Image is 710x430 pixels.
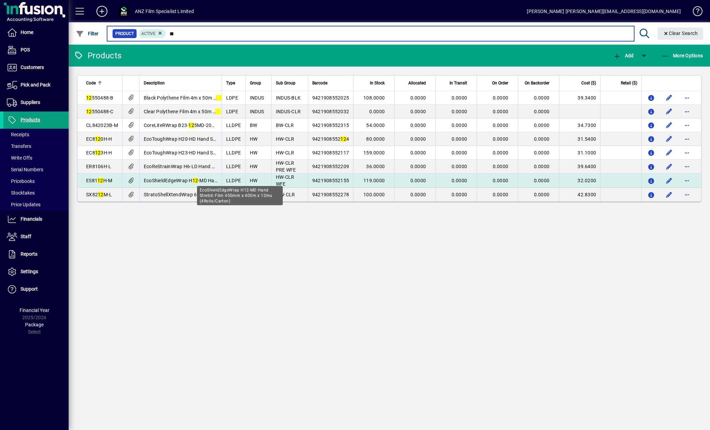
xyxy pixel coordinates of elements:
[226,136,241,142] span: LLDPE
[226,95,238,101] span: LDPE
[559,188,600,201] td: 42.8300
[527,6,681,17] div: [PERSON_NAME] [PERSON_NAME][EMAIL_ADDRESS][DOMAIN_NAME]
[611,49,635,62] button: Add
[366,136,385,142] span: 80.0000
[452,136,467,142] span: 0.0000
[21,286,38,292] span: Support
[682,92,692,103] button: More options
[250,123,257,128] span: BW
[410,136,426,142] span: 0.0000
[86,109,114,114] span: 550488-C
[682,120,692,131] button: More options
[74,50,121,61] div: Products
[621,79,637,87] span: Retail ($)
[369,109,385,114] span: 0.0000
[363,95,385,101] span: 108.0000
[663,31,698,36] span: Clear Search
[86,136,112,142] span: EC8 0H-H
[7,143,31,149] span: Transfers
[3,211,69,228] a: Financials
[493,192,509,197] span: 0.0000
[312,164,349,169] span: 9421908552209
[363,150,385,155] span: 159.0000
[664,147,675,158] button: Edit
[664,189,675,200] button: Edit
[559,118,600,132] td: 34.7300
[188,123,194,128] em: 12
[493,95,509,101] span: 0.0000
[3,263,69,280] a: Settings
[86,95,114,101] span: 550488-B
[522,79,556,87] div: On Backorder
[534,95,550,101] span: 0.0000
[7,190,35,196] span: Stocktakes
[3,140,69,152] a: Transfers
[664,120,675,131] button: Edit
[410,178,426,183] span: 0.0000
[363,192,385,197] span: 100.0000
[276,109,301,114] span: INDUS-CLR
[559,174,600,188] td: 32.0200
[534,192,550,197] span: 0.0000
[410,109,426,114] span: 0.0000
[493,178,509,183] span: 0.0000
[250,79,267,87] div: Group
[3,24,69,41] a: Home
[276,174,294,187] span: HW-CLR WFE
[193,178,198,183] em: 12
[86,150,112,155] span: EC8 3H-H
[276,79,295,87] span: Sub Group
[410,95,426,101] span: 0.0000
[141,31,155,36] span: Active
[86,109,92,114] em: 12
[20,307,49,313] span: Financial Year
[410,150,426,155] span: 0.0000
[250,95,264,101] span: INDUS
[86,123,118,128] span: CL842023B-M
[410,164,426,169] span: 0.0000
[144,192,386,197] span: StratoShellXtendWrap 67-M -LD Machine Stretch Film 500mm x 2700m x mu (1Roll/[GEOGRAPHIC_DATA])
[250,79,261,87] span: Group
[144,164,329,169] span: EcoReStrainWrap H6-LD Hand PreStretch Film 430m x 00m x 6mu (4Rolls/Carton)
[139,29,166,38] mat-chip: Activation Status: Active
[21,117,40,123] span: Products
[682,147,692,158] button: More options
[493,136,509,142] span: 0.0000
[366,164,385,169] span: 36.0000
[144,79,165,87] span: Description
[452,192,467,197] span: 0.0000
[226,164,241,169] span: LLDPE
[664,161,675,172] button: Edit
[250,136,258,142] span: HW
[3,199,69,210] a: Price Updates
[312,109,349,114] span: 9421908552032
[276,192,295,197] span: MW-CLR
[250,150,258,155] span: HW
[358,79,391,87] div: In Stock
[91,5,113,18] button: Add
[115,30,134,37] span: Product
[312,95,349,101] span: 9421908552025
[452,150,467,155] span: 0.0000
[76,31,99,36] span: Filter
[3,77,69,94] a: Pick and Pack
[3,152,69,164] a: Write Offs
[3,175,69,187] a: Pricebooks
[144,123,386,128] span: CoreLiteRWrap B23- 5MD-20R Bundling Stretch Film 5mm x 150m x 23mu (20Rolls/[GEOGRAPHIC_DATA])
[3,187,69,199] a: Stocktakes
[21,251,37,257] span: Reports
[7,155,32,161] span: Write Offs
[682,189,692,200] button: More options
[312,79,349,87] div: Barcode
[312,123,349,128] span: 9421908552315
[7,178,35,184] span: Pricebooks
[534,164,550,169] span: 0.0000
[657,27,703,40] button: Clear
[493,123,509,128] span: 0.0000
[340,136,346,142] em: 12
[408,79,426,87] span: Allocated
[144,150,325,155] span: EcoToughWrap H23-HD Hand Stretch Film 500mm x 300m x 23mu (4Rolls/Carton)
[688,1,701,24] a: Knowledge Base
[276,160,296,173] span: HW-CLR PRE WFE
[144,178,335,183] span: EcoShieldEdgeWrap H -MD Hand Stretch Film 450mm x 400m x mu (4Rolls/Carton)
